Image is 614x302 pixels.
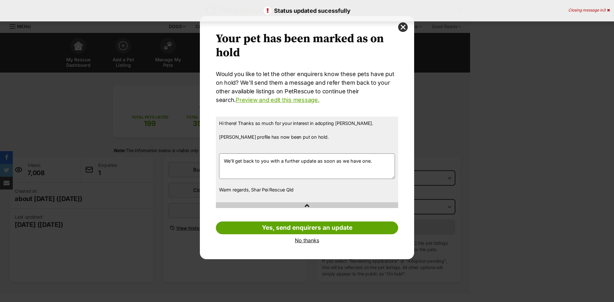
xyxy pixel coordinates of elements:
span: 3 [603,8,605,12]
div: Closing message in [568,8,610,12]
a: Yes, send enquirers an update [216,221,398,234]
p: Would you like to let the other enquirers know these pets have put on hold? We’ll send them a mes... [216,70,398,104]
button: close [398,22,408,32]
p: Hi there! Thanks so much for your interest in adopting [PERSON_NAME]. [PERSON_NAME] profile has n... [219,120,395,147]
a: No thanks [216,237,398,243]
p: Warm regards, Shar Pei Rescue Qld [219,186,395,193]
h2: Your pet has been marked as on hold [216,32,398,60]
p: Status updated sucessfully [6,6,608,15]
textarea: We'll get back to you with a further update as soon as we have one. [219,153,395,179]
a: Preview and edit this message. [236,97,319,103]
